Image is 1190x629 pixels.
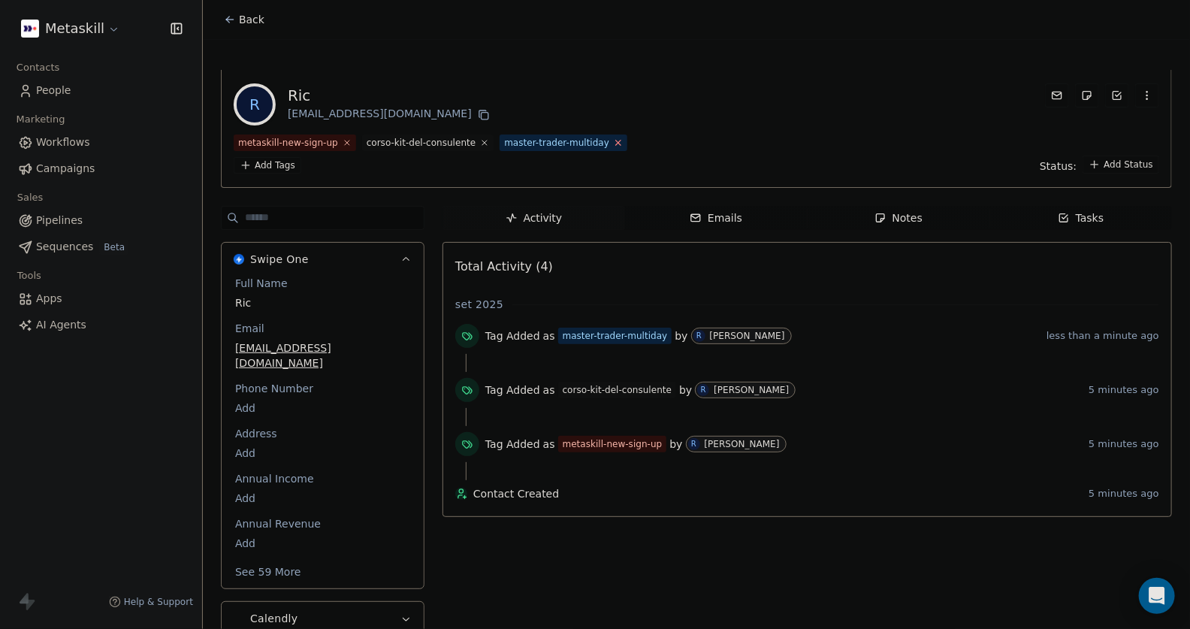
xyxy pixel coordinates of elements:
[1139,578,1175,614] div: Open Intercom Messenger
[222,243,424,276] button: Swipe OneSwipe One
[1089,384,1159,396] span: 5 minutes ago
[250,252,309,267] span: Swipe One
[232,426,280,441] span: Address
[36,213,83,228] span: Pipelines
[675,328,687,343] span: by
[234,613,244,624] img: Calendly
[288,85,493,106] div: Ric
[690,210,742,226] div: Emails
[109,596,193,608] a: Help & Support
[12,78,190,103] a: People
[696,330,702,342] div: R
[455,297,503,312] span: set 2025
[11,186,50,209] span: Sales
[21,20,39,38] img: AVATAR%20METASKILL%20-%20Colori%20Positivo.png
[874,210,923,226] div: Notes
[235,446,410,461] span: Add
[222,276,424,588] div: Swipe OneSwipe One
[543,328,555,343] span: as
[232,516,324,531] span: Annual Revenue
[485,328,540,343] span: Tag Added
[12,313,190,337] a: AI Agents
[485,437,540,452] span: Tag Added
[235,340,410,370] span: [EMAIL_ADDRESS][DOMAIN_NAME]
[710,331,785,341] div: [PERSON_NAME]
[234,157,301,174] button: Add Tags
[563,437,663,451] div: metaskill-new-sign-up
[1089,488,1159,500] span: 5 minutes ago
[36,239,93,255] span: Sequences
[235,491,410,506] span: Add
[11,265,47,287] span: Tools
[563,329,668,343] div: master-trader-multiday
[239,12,264,27] span: Back
[235,536,410,551] span: Add
[1047,330,1159,342] span: less than a minute ago
[367,136,476,150] div: corso-kit-del-consulente
[235,401,410,416] span: Add
[45,19,104,38] span: Metaskill
[473,486,1083,501] span: Contact Created
[12,156,190,181] a: Campaigns
[10,108,71,131] span: Marketing
[36,83,71,98] span: People
[36,291,62,307] span: Apps
[543,383,555,398] span: as
[455,259,553,274] span: Total Activity (4)
[232,471,317,486] span: Annual Income
[701,384,706,396] div: R
[714,385,789,395] div: [PERSON_NAME]
[1058,210,1104,226] div: Tasks
[691,438,696,450] div: R
[12,130,190,155] a: Workflows
[36,135,90,150] span: Workflows
[504,136,609,150] div: master-trader-multiday
[215,6,273,33] button: Back
[288,106,493,124] div: [EMAIL_ADDRESS][DOMAIN_NAME]
[1040,159,1077,174] span: Status:
[679,383,692,398] span: by
[18,16,123,41] button: Metaskill
[232,321,267,336] span: Email
[36,317,86,333] span: AI Agents
[232,276,291,291] span: Full Name
[1083,156,1159,174] button: Add Status
[232,381,316,396] span: Phone Number
[250,611,298,626] span: Calendly
[12,234,190,259] a: SequencesBeta
[12,286,190,311] a: Apps
[1089,438,1159,450] span: 5 minutes ago
[238,136,338,150] div: metaskill-new-sign-up
[99,240,129,255] span: Beta
[234,254,244,265] img: Swipe One
[705,439,780,449] div: [PERSON_NAME]
[235,295,410,310] span: Ric
[12,208,190,233] a: Pipelines
[124,596,193,608] span: Help & Support
[543,437,555,452] span: as
[237,86,273,122] span: R
[485,383,540,398] span: Tag Added
[36,161,95,177] span: Campaigns
[669,437,682,452] span: by
[563,383,672,397] div: corso-kit-del-consulente
[10,56,66,79] span: Contacts
[226,558,310,585] button: See 59 More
